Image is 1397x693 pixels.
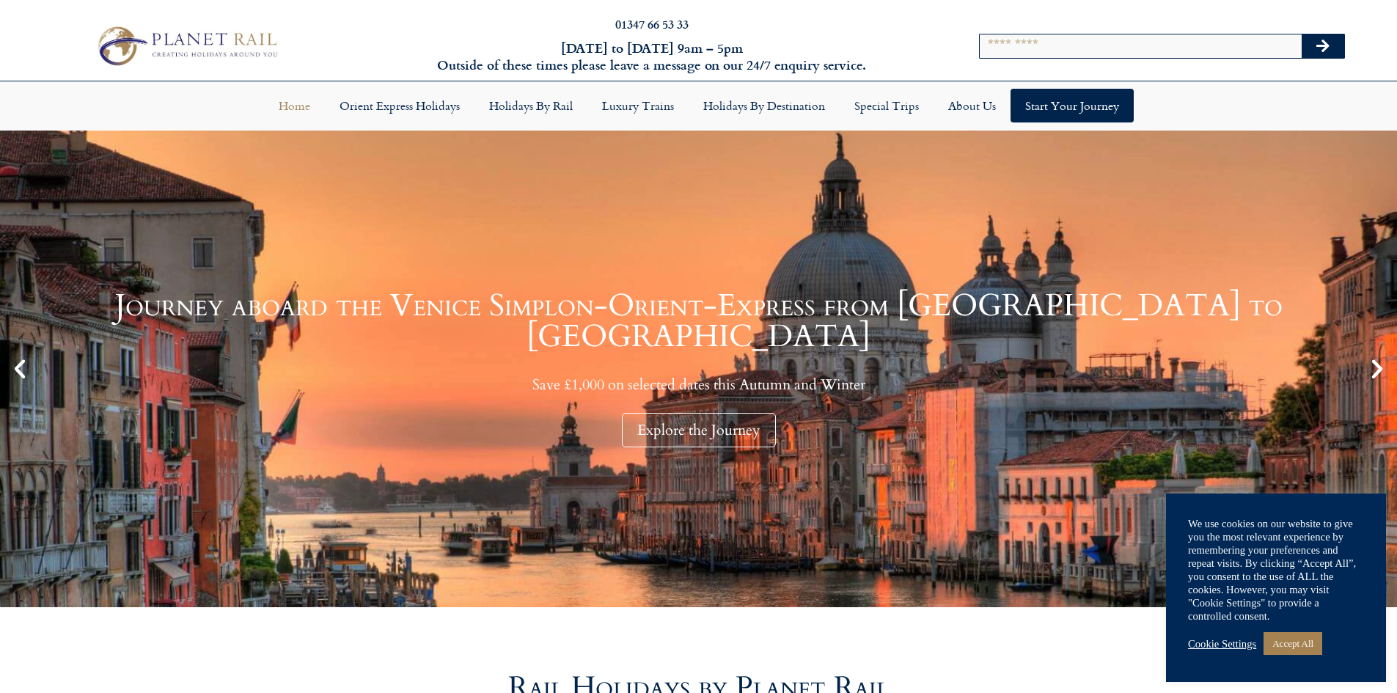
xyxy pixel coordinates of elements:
[587,89,689,122] a: Luxury Trains
[376,40,928,74] h6: [DATE] to [DATE] 9am – 5pm Outside of these times please leave a message on our 24/7 enquiry serv...
[934,89,1011,122] a: About Us
[474,89,587,122] a: Holidays by Rail
[90,22,282,69] img: Planet Rail Train Holidays Logo
[7,356,32,381] div: Previous slide
[325,89,474,122] a: Orient Express Holidays
[1264,632,1322,655] a: Accept All
[1302,34,1344,58] button: Search
[622,413,776,447] div: Explore the Journey
[689,89,840,122] a: Holidays by Destination
[1365,356,1390,381] div: Next slide
[1188,517,1364,623] div: We use cookies on our website to give you the most relevant experience by remembering your prefer...
[7,89,1390,122] nav: Menu
[1011,89,1134,122] a: Start your Journey
[37,375,1360,394] p: Save £1,000 on selected dates this Autumn and Winter
[840,89,934,122] a: Special Trips
[1188,637,1256,650] a: Cookie Settings
[264,89,325,122] a: Home
[37,290,1360,352] h1: Journey aboard the Venice Simplon-Orient-Express from [GEOGRAPHIC_DATA] to [GEOGRAPHIC_DATA]
[615,15,689,32] a: 01347 66 53 33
